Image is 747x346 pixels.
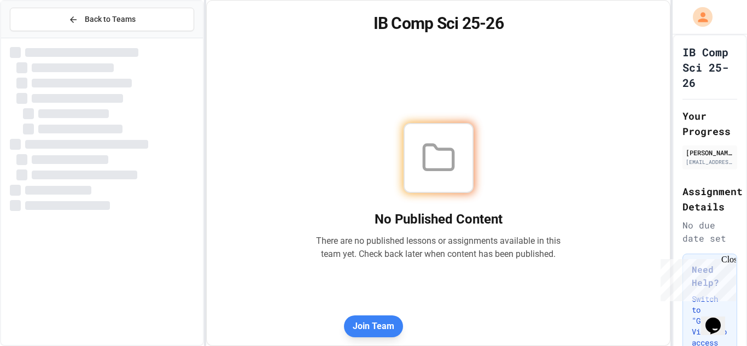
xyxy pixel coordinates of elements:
h1: IB Comp Sci 25-26 [682,44,737,90]
div: My Account [681,4,715,30]
h2: Assignment Details [682,184,737,214]
div: Chat with us now!Close [4,4,75,69]
button: Back to Teams [10,8,194,31]
h2: No Published Content [316,210,561,228]
iframe: chat widget [656,255,736,301]
iframe: chat widget [701,302,736,335]
div: No due date set [682,219,737,245]
h1: IB Comp Sci 25-26 [220,14,657,33]
button: Join Team [344,315,403,337]
div: [EMAIL_ADDRESS][DOMAIN_NAME] [686,158,734,166]
p: There are no published lessons or assignments available in this team yet. Check back later when c... [316,234,561,261]
div: [PERSON_NAME] [686,148,734,157]
span: Back to Teams [85,14,136,25]
h2: Your Progress [682,108,737,139]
